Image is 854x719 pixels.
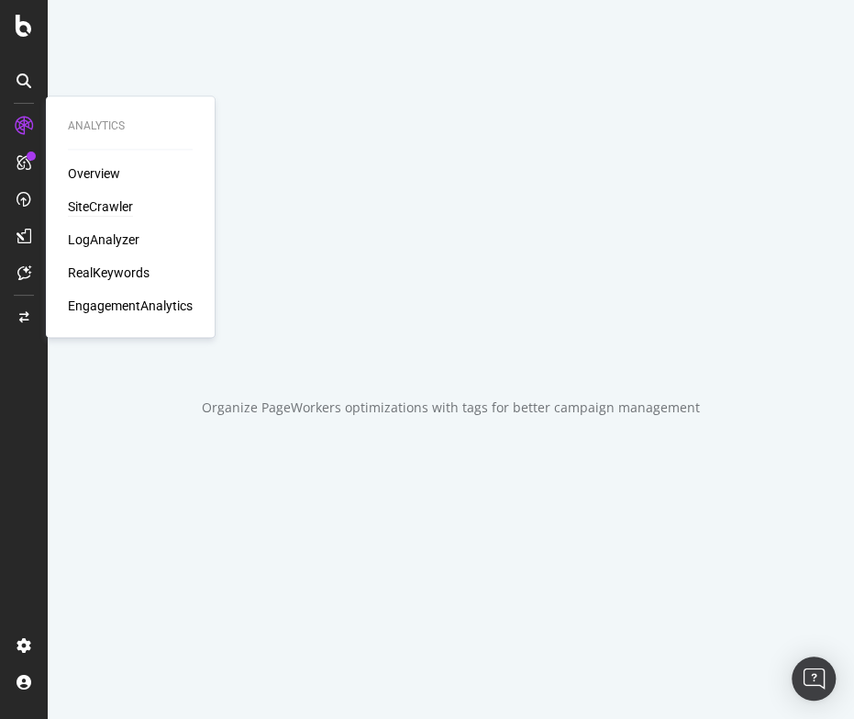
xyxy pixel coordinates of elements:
a: SiteCrawler [68,197,133,216]
a: LogAnalyzer [68,230,139,249]
div: Open Intercom Messenger [792,657,836,701]
div: Organize PageWorkers optimizations with tags for better campaign management [202,399,700,417]
a: EngagementAnalytics [68,297,193,315]
a: Overview [68,164,120,183]
div: animation [385,303,517,369]
div: Analytics [68,118,193,134]
a: RealKeywords [68,264,150,282]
